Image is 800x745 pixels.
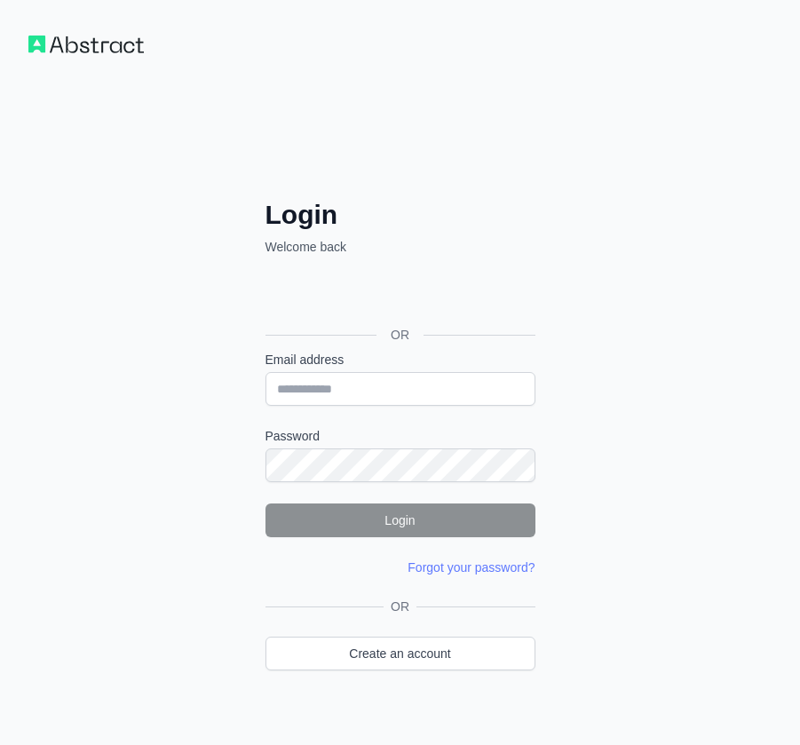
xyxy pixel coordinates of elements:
[265,637,535,670] a: Create an account
[265,351,535,369] label: Email address
[28,36,144,53] img: Workflow
[257,275,541,314] iframe: Przycisk Zaloguj się przez Google
[408,560,535,575] a: Forgot your password?
[265,427,535,445] label: Password
[384,598,416,615] span: OR
[265,503,535,537] button: Login
[265,238,535,256] p: Welcome back
[265,199,535,231] h2: Login
[376,326,424,344] span: OR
